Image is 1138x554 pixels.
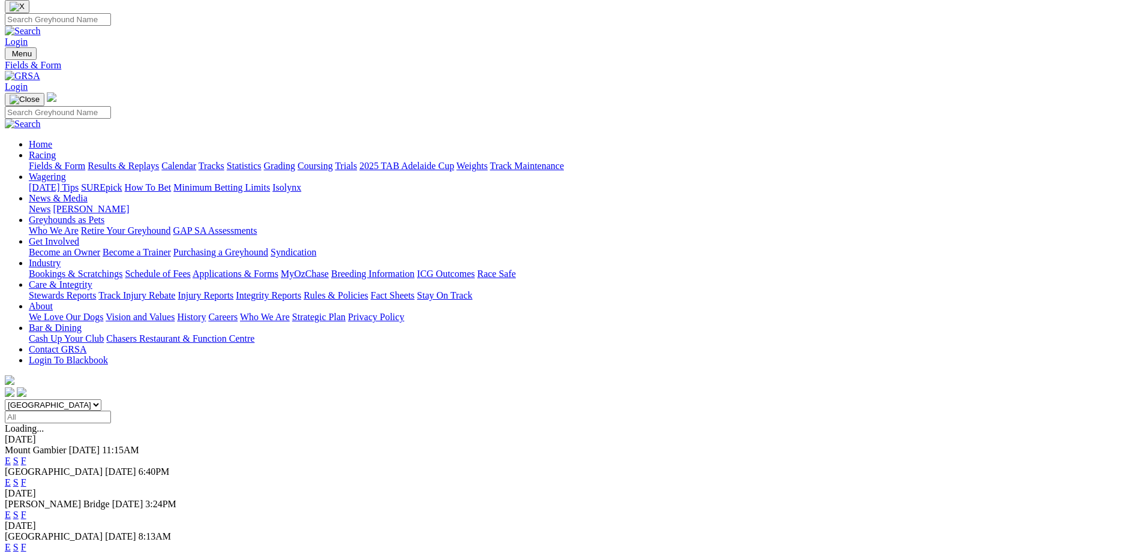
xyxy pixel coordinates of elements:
a: Results & Replays [88,161,159,171]
a: Grading [264,161,295,171]
a: GAP SA Assessments [173,225,257,236]
span: 11:15AM [102,445,139,455]
span: [PERSON_NAME] Bridge [5,499,110,509]
a: How To Bet [125,182,172,192]
a: Login [5,37,28,47]
a: Contact GRSA [29,344,86,354]
button: Toggle navigation [5,47,37,60]
span: Mount Gambier [5,445,67,455]
a: Injury Reports [178,290,233,300]
a: F [21,456,26,466]
a: S [13,510,19,520]
span: [GEOGRAPHIC_DATA] [5,466,103,477]
span: Menu [12,49,32,58]
a: Schedule of Fees [125,269,190,279]
a: Trials [335,161,357,171]
a: Greyhounds as Pets [29,215,104,225]
a: Care & Integrity [29,279,92,290]
div: About [29,312,1133,323]
div: Get Involved [29,247,1133,258]
img: Search [5,119,41,130]
img: twitter.svg [17,387,26,397]
a: Fields & Form [5,60,1133,71]
img: X [10,2,25,11]
span: [DATE] [69,445,100,455]
input: Select date [5,411,111,423]
img: facebook.svg [5,387,14,397]
input: Search [5,106,111,119]
a: Become an Owner [29,247,100,257]
a: E [5,542,11,552]
button: Toggle navigation [5,93,44,106]
a: Privacy Policy [348,312,404,322]
img: logo-grsa-white.png [47,92,56,102]
a: About [29,301,53,311]
a: Bookings & Scratchings [29,269,122,279]
a: Retire Your Greyhound [81,225,171,236]
a: Weights [457,161,488,171]
a: Wagering [29,171,66,182]
a: E [5,510,11,520]
a: History [177,312,206,322]
span: Loading... [5,423,44,433]
a: Become a Trainer [103,247,171,257]
span: 6:40PM [139,466,170,477]
a: Calendar [161,161,196,171]
div: Care & Integrity [29,290,1133,301]
a: F [21,510,26,520]
a: Isolynx [272,182,301,192]
a: Chasers Restaurant & Function Centre [106,333,254,344]
a: Minimum Betting Limits [173,182,270,192]
a: Breeding Information [331,269,415,279]
a: F [21,542,26,552]
span: 8:13AM [139,531,171,541]
a: Careers [208,312,238,322]
a: E [5,456,11,466]
span: [DATE] [112,499,143,509]
a: [DATE] Tips [29,182,79,192]
img: GRSA [5,71,40,82]
div: Industry [29,269,1133,279]
a: Login To Blackbook [29,355,108,365]
span: [DATE] [105,531,136,541]
a: S [13,542,19,552]
a: Syndication [271,247,316,257]
a: Stewards Reports [29,290,96,300]
span: 3:24PM [145,499,176,509]
a: Strategic Plan [292,312,346,322]
a: SUREpick [81,182,122,192]
a: Stay On Track [417,290,472,300]
div: [DATE] [5,520,1133,531]
a: Home [29,139,52,149]
div: [DATE] [5,434,1133,445]
a: Track Maintenance [490,161,564,171]
a: Racing [29,150,56,160]
div: [DATE] [5,488,1133,499]
a: Who We Are [29,225,79,236]
img: Search [5,26,41,37]
a: Industry [29,258,61,268]
a: We Love Our Dogs [29,312,103,322]
a: Get Involved [29,236,79,246]
a: E [5,477,11,487]
a: S [13,456,19,466]
a: S [13,477,19,487]
div: Racing [29,161,1133,171]
a: Rules & Policies [304,290,368,300]
a: ICG Outcomes [417,269,475,279]
a: Fields & Form [29,161,85,171]
a: Fact Sheets [371,290,415,300]
div: Wagering [29,182,1133,193]
a: Bar & Dining [29,323,82,333]
a: Who We Are [240,312,290,322]
span: [DATE] [105,466,136,477]
div: News & Media [29,204,1133,215]
a: 2025 TAB Adelaide Cup [359,161,454,171]
a: [PERSON_NAME] [53,204,129,214]
div: Greyhounds as Pets [29,225,1133,236]
a: News & Media [29,193,88,203]
a: Race Safe [477,269,515,279]
a: Track Injury Rebate [98,290,175,300]
a: Vision and Values [106,312,175,322]
a: Purchasing a Greyhound [173,247,268,257]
